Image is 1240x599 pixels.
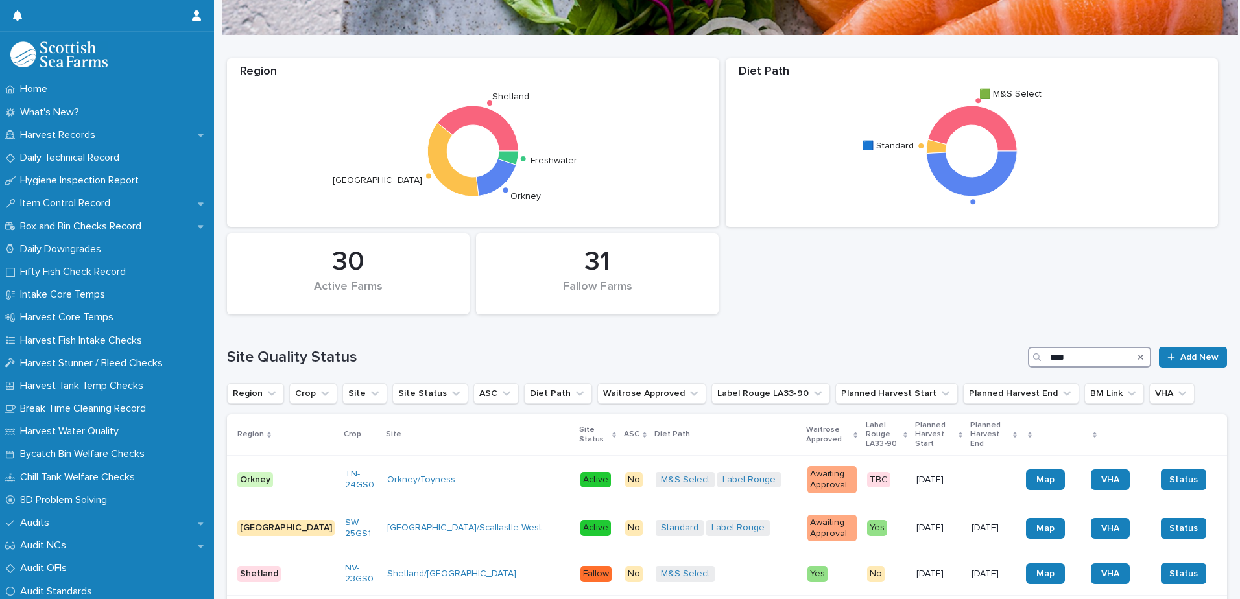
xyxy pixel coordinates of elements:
[237,472,273,488] div: Orkney
[237,520,335,536] div: [GEOGRAPHIC_DATA]
[1026,469,1065,490] a: Map
[1036,524,1055,533] span: Map
[237,566,281,582] div: Shetland
[15,152,130,164] p: Daily Technical Record
[15,403,156,415] p: Break Time Cleaning Record
[345,469,377,491] a: TN-24GS0
[1159,347,1227,368] a: Add New
[237,427,264,441] p: Region
[15,288,115,301] p: Intake Core Temps
[249,280,447,307] div: Active Farms
[498,246,697,278] div: 31
[15,311,124,323] p: Harvest Core Temps
[625,520,643,536] div: No
[1169,567,1198,580] span: Status
[1091,563,1130,584] a: VHA
[15,494,117,506] p: 8D Problem Solving
[492,92,529,101] text: Shetland
[15,425,129,438] p: Harvest Water Quality
[289,383,337,404] button: Crop
[227,504,1227,552] tr: [GEOGRAPHIC_DATA]SW-25GS1 [GEOGRAPHIC_DATA]/Scallastle West ActiveNoStandard Label Rouge Awaiting...
[915,418,955,451] p: Planned Harvest Start
[387,523,542,534] a: [GEOGRAPHIC_DATA]/Scallastle West
[227,65,719,86] div: Region
[625,472,643,488] div: No
[498,280,697,307] div: Fallow Farms
[807,466,856,493] div: Awaiting Approval
[963,383,1079,404] button: Planned Harvest End
[711,523,765,534] a: Label Rouge
[227,383,284,404] button: Region
[726,65,1218,86] div: Diet Path
[661,523,698,534] a: Standard
[1028,347,1151,368] input: Search
[227,456,1227,504] tr: OrkneyTN-24GS0 Orkney/Toyness ActiveNoM&S Select Label Rouge Awaiting ApprovalTBC[DATE]-MapVHAStatus
[1101,569,1119,578] span: VHA
[386,427,401,441] p: Site
[867,472,890,488] div: TBC
[15,517,60,529] p: Audits
[15,266,136,278] p: Fifty Fish Check Record
[10,41,108,67] img: mMrefqRFQpe26GRNOUkG
[15,83,58,95] p: Home
[345,517,377,539] a: SW-25GS1
[344,427,361,441] p: Crop
[249,246,447,278] div: 30
[972,475,1015,486] p: -
[473,383,519,404] button: ASC
[387,475,455,486] a: Orkney/Toyness
[387,569,516,580] a: Shetland/[GEOGRAPHIC_DATA]
[15,220,152,233] p: Box and Bin Checks Record
[15,174,149,187] p: Hygiene Inspection Report
[867,566,885,582] div: No
[1161,469,1206,490] button: Status
[807,515,856,542] div: Awaiting Approval
[15,243,112,255] p: Daily Downgrades
[531,156,577,165] text: Freshwater
[342,383,387,404] button: Site
[624,427,639,441] p: ASC
[661,569,709,580] a: M&S Select
[15,357,173,370] p: Harvest Stunner / Bleed Checks
[806,423,850,447] p: Waitrose Approved
[579,423,608,447] p: Site Status
[15,585,102,598] p: Audit Standards
[1101,475,1119,484] span: VHA
[807,566,828,582] div: Yes
[916,569,961,580] p: [DATE]
[711,383,830,404] button: Label Rouge LA33-90
[1026,518,1065,539] a: Map
[15,335,152,347] p: Harvest Fish Intake Checks
[835,383,958,404] button: Planned Harvest Start
[661,475,709,486] a: M&S Select
[1036,475,1055,484] span: Map
[863,139,914,150] text: 🟦 Standard
[625,566,643,582] div: No
[1169,473,1198,486] span: Status
[15,129,106,141] p: Harvest Records
[972,523,1015,534] p: [DATE]
[597,383,706,404] button: Waitrose Approved
[916,523,961,534] p: [DATE]
[227,552,1227,596] tr: ShetlandNV-23GS0 Shetland/[GEOGRAPHIC_DATA] FallowNoM&S Select YesNo[DATE][DATE]MapVHAStatus
[1161,563,1206,584] button: Status
[1091,469,1130,490] a: VHA
[867,520,887,536] div: Yes
[333,176,422,185] text: [GEOGRAPHIC_DATA]
[1161,518,1206,539] button: Status
[510,192,541,201] text: Orkney
[15,448,155,460] p: Bycatch Bin Welfare Checks
[524,383,592,404] button: Diet Path
[345,563,377,585] a: NV-23GS0
[1084,383,1144,404] button: BM Link
[654,427,690,441] p: Diet Path
[979,88,1042,99] text: 🟩 M&S Select
[972,569,1015,580] p: [DATE]
[1101,524,1119,533] span: VHA
[866,418,901,451] p: Label Rouge LA33-90
[15,380,154,392] p: Harvest Tank Temp Checks
[580,566,612,582] div: Fallow
[15,539,77,552] p: Audit NCs
[970,418,1009,451] p: Planned Harvest End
